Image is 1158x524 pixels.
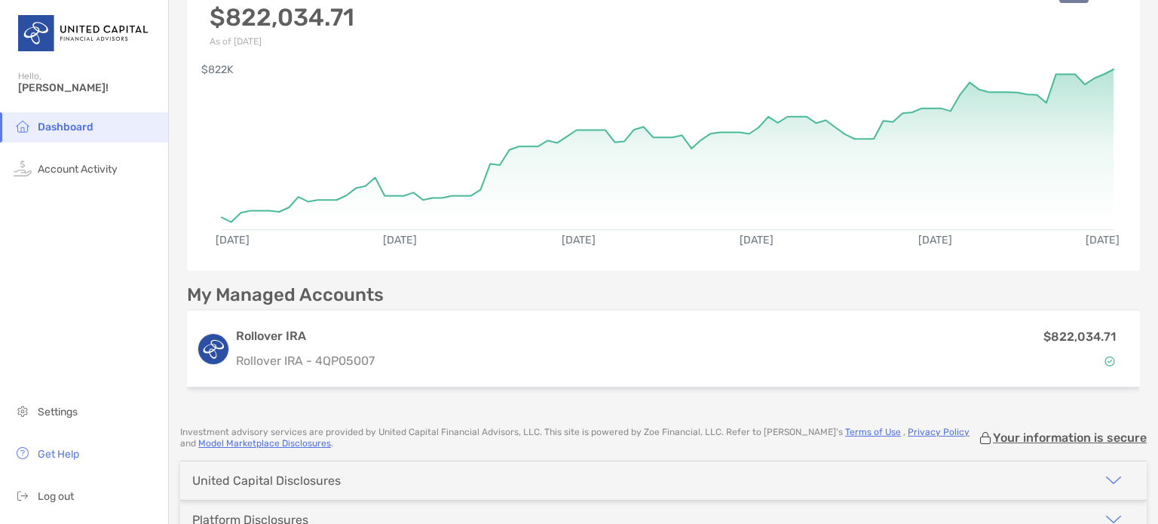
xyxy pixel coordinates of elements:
p: $822,034.71 [1043,327,1116,346]
img: get-help icon [14,444,32,462]
a: Terms of Use [845,427,901,437]
img: Account Status icon [1104,356,1115,366]
span: Log out [38,490,74,503]
p: Investment advisory services are provided by United Capital Financial Advisors, LLC . This site i... [180,427,978,449]
span: Dashboard [38,121,93,133]
img: logout icon [14,486,32,504]
text: [DATE] [383,234,417,247]
img: icon arrow [1104,471,1123,489]
span: [PERSON_NAME]! [18,81,159,94]
text: [DATE] [1086,234,1120,247]
span: Account Activity [38,163,118,176]
h3: $822,034.71 [210,3,354,32]
img: household icon [14,117,32,135]
img: settings icon [14,402,32,420]
p: Your information is secure [993,431,1147,445]
text: [DATE] [216,234,250,247]
p: As of [DATE] [210,36,354,47]
p: Rollover IRA - 4QP05007 [236,351,832,370]
p: My Managed Accounts [187,286,384,305]
div: United Capital Disclosures [192,473,341,488]
h3: Rollover IRA [236,327,832,345]
a: Model Marketplace Disclosures [198,438,331,449]
span: Settings [38,406,78,418]
img: United Capital Logo [18,6,150,60]
text: [DATE] [562,234,596,247]
text: [DATE] [918,234,952,247]
span: Get Help [38,448,79,461]
a: Privacy Policy [908,427,970,437]
img: logo account [198,334,228,364]
text: [DATE] [740,234,774,247]
img: activity icon [14,159,32,177]
text: $822K [201,63,234,76]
